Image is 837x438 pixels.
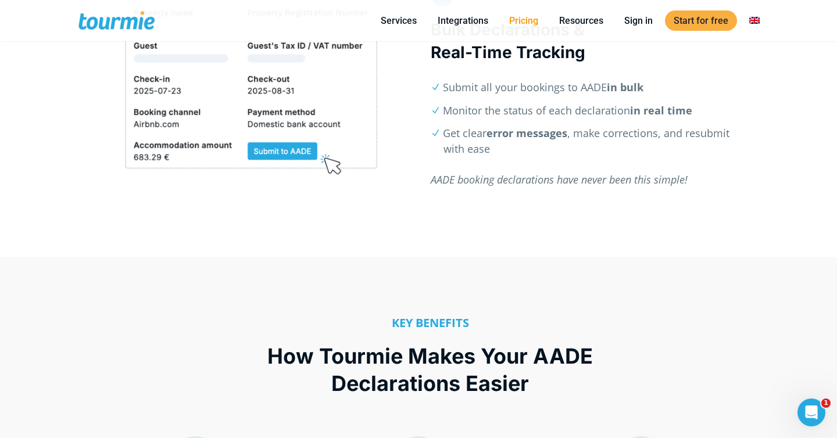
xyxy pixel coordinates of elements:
[443,125,741,157] li: Get clear , make corrections, and resubmit with ease
[797,398,825,426] iframe: Intercom live chat
[372,13,425,28] a: Services
[431,173,688,186] em: AADE booking declarations have never been this simple!
[443,103,741,119] li: Monitor the status of each declaration
[242,343,618,397] h2: How Tourmie Makes Your AADE Declarations Easier
[487,126,567,140] strong: error messages
[665,10,737,31] a: Start for free
[550,13,612,28] a: Resources
[429,13,497,28] a: Integrations
[616,13,661,28] a: Sign in
[500,13,547,28] a: Pricing
[821,398,831,408] span: 1
[607,80,643,94] strong: in bulk
[443,80,741,95] li: Submit all your bookings to AADE
[392,315,469,331] span: KEY BENEFITS
[630,103,692,117] strong: in real time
